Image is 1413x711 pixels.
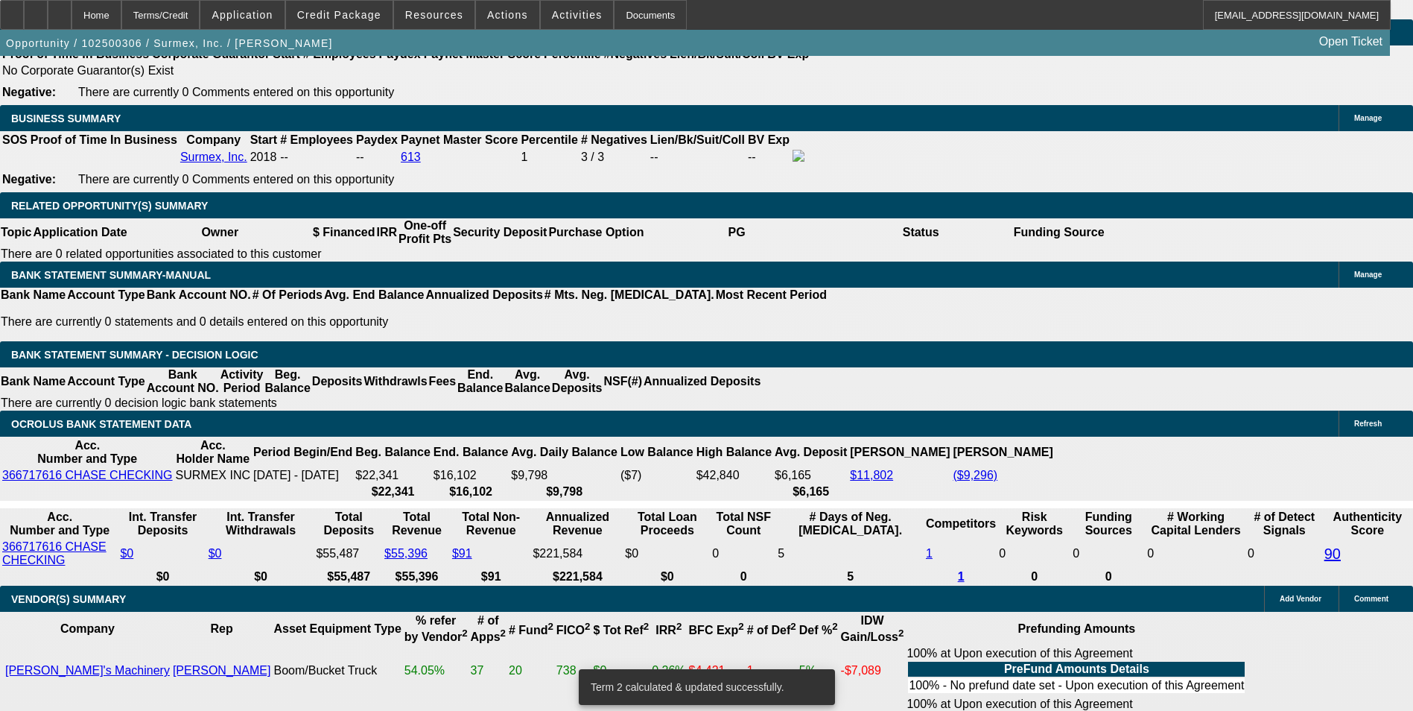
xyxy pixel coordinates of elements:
th: 0 [711,569,775,584]
a: 1 [958,570,965,583]
a: $0 [209,547,222,560]
button: Credit Package [286,1,393,29]
span: Activities [552,9,603,21]
a: $55,396 [384,547,428,560]
b: Percentile [521,133,577,146]
th: [PERSON_NAME] [953,438,1054,467]
b: Negative: [2,173,56,186]
img: facebook-icon.png [793,150,804,162]
span: Manage [1354,114,1382,122]
th: Sum of the Total NSF Count and Total Overdraft Fee Count from Ocrolus [711,510,775,538]
span: BUSINESS SUMMARY [11,113,121,124]
span: RELATED OPPORTUNITY(S) SUMMARY [11,200,208,212]
span: There are currently 0 Comments entered on this opportunity [78,86,394,98]
a: [PERSON_NAME] [173,664,271,677]
th: Account Type [66,288,146,303]
span: 0 [1147,547,1154,560]
div: 100% at Upon execution of this Agreement [906,647,1246,695]
th: $ Financed [312,218,376,247]
th: Beg. Balance [355,438,431,467]
th: Low Balance [620,438,694,467]
td: $9,798 [510,468,618,483]
th: Bank Account NO. [146,288,252,303]
th: # Of Periods [252,288,323,303]
sup: 2 [547,621,553,632]
th: SOS [1,133,28,148]
td: -- [747,149,790,165]
b: # Employees [280,133,353,146]
b: Prefunding Amounts [1018,622,1136,635]
td: 5% [798,646,839,695]
th: Acc. Number and Type [1,438,174,467]
th: 0 [1072,569,1145,584]
sup: 2 [676,621,682,632]
td: 0 [1247,540,1322,568]
th: One-off Profit Pts [398,218,452,247]
sup: 2 [832,621,837,632]
th: 5 [777,569,924,584]
span: Actions [487,9,528,21]
th: Authenticity Score [1324,510,1412,538]
p: There are currently 0 statements and 0 details entered on this opportunity [1,315,827,329]
th: Funding Sources [1072,510,1145,538]
th: $55,487 [315,569,382,584]
th: Purchase Option [547,218,644,247]
th: Account Type [66,367,146,396]
th: Acc. Number and Type [1,510,118,538]
td: $4,421 [688,646,745,695]
b: $ Tot Ref [593,624,649,636]
td: $16,102 [433,468,509,483]
th: Status [829,218,1013,247]
td: 1 [746,646,797,695]
td: $6,165 [774,468,848,483]
td: -- [650,149,746,165]
b: Lien/Bk/Suit/Coll [650,133,745,146]
th: $9,798 [510,484,618,499]
button: Application [200,1,284,29]
button: Activities [541,1,614,29]
span: Add Vendor [1280,595,1321,603]
th: # Mts. Neg. [MEDICAL_DATA]. [544,288,715,303]
td: 20 [508,646,554,695]
button: Actions [476,1,539,29]
th: # Days of Neg. [MEDICAL_DATA]. [777,510,924,538]
b: % refer by Vendor [404,614,468,643]
a: $11,802 [850,469,893,481]
th: $6,165 [774,484,848,499]
b: Paydex [356,133,398,146]
div: $221,584 [533,547,622,560]
span: Credit Package [297,9,381,21]
th: $91 [451,569,531,584]
sup: 2 [585,621,590,632]
b: Def % [799,624,838,636]
th: NSF(#) [603,367,643,396]
sup: 2 [738,621,743,632]
th: Avg. Deposit [774,438,848,467]
b: BFC Exp [689,624,744,636]
th: $55,396 [384,569,450,584]
td: $0 [592,646,650,695]
th: Withdrawls [363,367,428,396]
td: 0 [998,540,1070,568]
th: [PERSON_NAME] [849,438,950,467]
a: 366717616 CHASE CHECKING [2,540,107,566]
th: Risk Keywords [998,510,1070,538]
span: VENDOR(S) SUMMARY [11,593,126,605]
span: Opportunity / 102500306 / Surmex, Inc. / [PERSON_NAME] [6,37,333,49]
th: IRR [375,218,398,247]
th: # of Detect Signals [1247,510,1322,538]
th: Proof of Time In Business [30,133,178,148]
td: 0 [1072,540,1145,568]
sup: 2 [790,621,796,632]
th: # Working Capital Lenders [1146,510,1245,538]
td: No Corporate Guarantor(s) Exist [1,63,816,78]
sup: 2 [644,621,649,632]
th: Annualized Revenue [532,510,623,538]
b: PreFund Amounts Details [1004,663,1149,675]
a: Surmex, Inc. [180,151,247,163]
th: Annualized Deposits [425,288,543,303]
td: 0 [711,540,775,568]
b: Company [60,622,115,635]
td: 54.05% [404,646,469,695]
td: 738 [556,646,591,695]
